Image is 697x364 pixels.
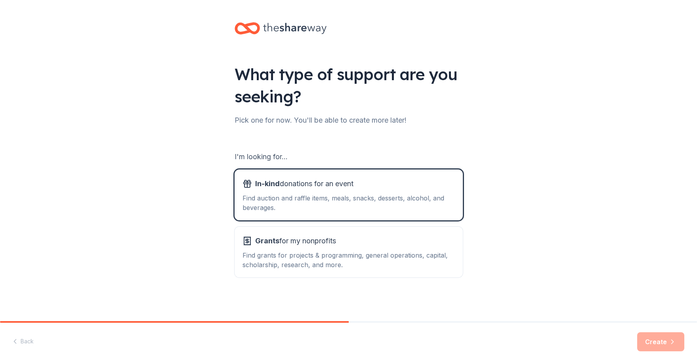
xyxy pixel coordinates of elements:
[235,114,463,127] div: Pick one for now. You'll be able to create more later!
[255,237,279,245] span: Grants
[243,250,455,270] div: Find grants for projects & programming, general operations, capital, scholarship, research, and m...
[243,193,455,212] div: Find auction and raffle items, meals, snacks, desserts, alcohol, and beverages.
[255,177,353,190] span: donations for an event
[255,179,280,188] span: In-kind
[235,227,463,277] button: Grantsfor my nonprofitsFind grants for projects & programming, general operations, capital, schol...
[255,235,336,247] span: for my nonprofits
[235,169,463,220] button: In-kinddonations for an eventFind auction and raffle items, meals, snacks, desserts, alcohol, and...
[235,150,463,163] div: I'm looking for...
[235,63,463,108] div: What type of support are you seeking?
